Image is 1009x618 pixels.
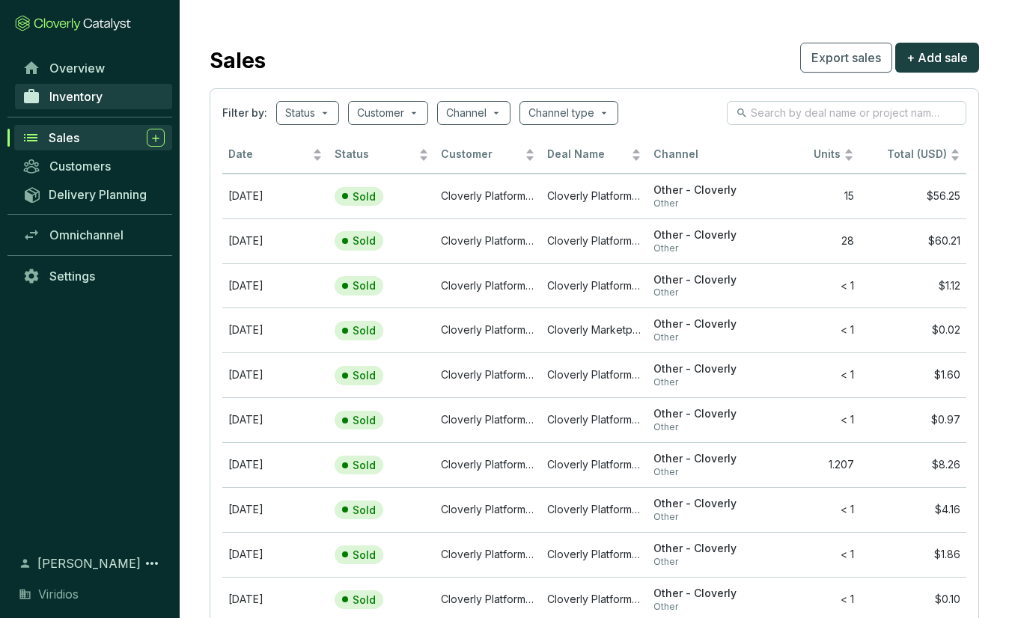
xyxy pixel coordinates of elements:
span: Other [653,331,748,343]
p: Sold [353,234,376,248]
td: Oct 26 2024 [222,352,329,397]
span: Other - Cloverly [653,542,748,556]
th: Customer [435,137,541,174]
td: < 1 [754,397,860,442]
th: Deal Name [541,137,647,174]
span: Deal Name [547,147,628,162]
span: Other [653,466,748,478]
span: Customer [441,147,522,162]
span: Other - Cloverly [653,587,748,601]
span: Sales [49,130,79,145]
h2: Sales [210,45,266,76]
td: Jan 15 2024 [222,308,329,352]
span: Overview [49,61,105,76]
td: Cloverly Platform Katingan Peatland Restoration and Conservation Oct 12 [541,397,647,442]
span: Total (USD) [887,147,947,160]
p: Sold [353,459,376,472]
td: $0.97 [860,397,966,442]
th: Channel [647,137,754,174]
span: + Add sale [906,49,968,67]
span: Viridios [38,585,79,603]
td: Cloverly Platform Buyer [435,218,541,263]
p: Sold [353,324,376,337]
td: 28 [754,218,860,263]
td: Nov 28 2024 [222,263,329,308]
a: Inventory [15,84,172,109]
span: Filter by: [222,105,267,120]
span: Other [653,376,748,388]
td: $60.21 [860,218,966,263]
th: Date [222,137,329,174]
span: Inventory [49,89,103,104]
span: Other [653,287,748,299]
td: 15 [754,174,860,218]
button: Export sales [800,43,892,73]
span: Other [653,421,748,433]
td: < 1 [754,308,860,352]
a: Settings [15,263,172,289]
p: Sold [353,414,376,427]
span: Other - Cloverly [653,407,748,421]
span: Customers [49,159,111,174]
td: Cloverly Platform Katingan Peatland Restoration and Conservation Oct 02 [541,487,647,532]
td: $1.86 [860,532,966,577]
span: Omnichannel [49,227,124,242]
td: Oct 10 2024 [222,442,329,487]
p: Sold [353,369,376,382]
td: Cloverly Platform Buyer [435,397,541,442]
td: < 1 [754,263,860,308]
span: Other - Cloverly [653,317,748,331]
td: Cloverly Platform Buyer [435,442,541,487]
button: + Add sale [895,43,979,73]
td: Cloverly Platform Buyer [435,308,541,352]
td: < 1 [754,352,860,397]
td: Dec 13 2024 [222,218,329,263]
td: $1.60 [860,352,966,397]
td: $0.02 [860,308,966,352]
td: < 1 [754,487,860,532]
p: Sold [353,504,376,517]
td: $1.12 [860,263,966,308]
td: Cloverly Platform Buyer [435,532,541,577]
td: Cloverly Platform Buyer [435,487,541,532]
td: 1.207 [754,442,860,487]
p: Sold [353,190,376,204]
td: Cloverly Platform Floresta Verde REDD+ Project Nov 28 [541,263,647,308]
a: Overview [15,55,172,81]
span: Other [653,198,748,209]
td: $56.25 [860,174,966,218]
th: Status [329,137,435,174]
span: Other - Cloverly [653,452,748,466]
a: Omnichannel [15,222,172,248]
span: Settings [49,269,95,284]
td: Cloverly Platform Katingan Peatland Restoration and Conservation Oct 10 [541,442,647,487]
td: Sep 09 2025 [222,174,329,218]
p: Sold [353,279,376,293]
span: Export sales [811,49,881,67]
span: Delivery Planning [49,187,147,202]
span: Other - Cloverly [653,228,748,242]
span: Units [760,147,841,162]
td: $8.26 [860,442,966,487]
span: Status [335,147,415,162]
td: Oct 02 2024 [222,487,329,532]
td: Oct 01 2024 [222,532,329,577]
td: Cloverly Platform Buyer [435,352,541,397]
td: Cloverly Platform Katingan Peatland Restoration and Conservation Oct 26 [541,352,647,397]
td: Cloverly Platform Mai Ndombe REDD+ Oct 01 [541,532,647,577]
span: Other [653,601,748,613]
span: [PERSON_NAME] [37,554,141,572]
span: Date [228,147,309,162]
input: Search by deal name or project name... [751,105,944,121]
td: $4.16 [860,487,966,532]
span: Other - Cloverly [653,362,748,376]
a: Customers [15,153,172,179]
th: Units [754,137,860,174]
td: Cloverly Platform Buyer [435,263,541,308]
span: Other [653,242,748,254]
span: Other - Cloverly [653,183,748,198]
td: Cloverly Marketplace None Jan 15 [541,308,647,352]
span: Other - Cloverly [653,273,748,287]
td: Cloverly Platform Mai Ndombe V2018 Sep 9 [541,174,647,218]
td: Oct 12 2024 [222,397,329,442]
